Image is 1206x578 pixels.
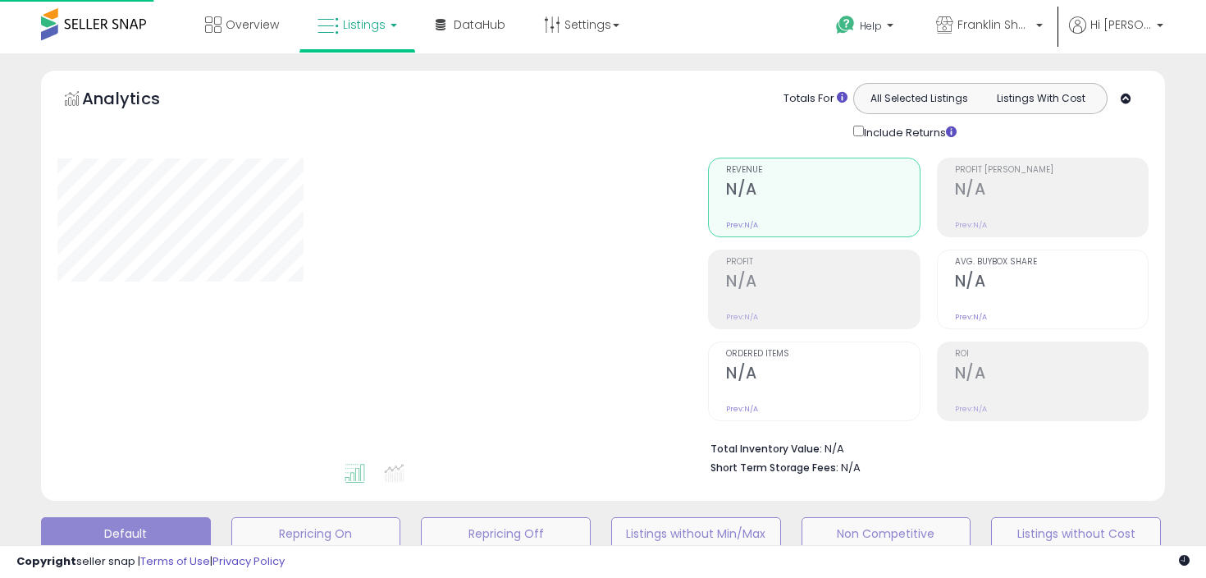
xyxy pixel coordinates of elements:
a: Hi [PERSON_NAME] [1069,16,1163,53]
h2: N/A [955,364,1148,386]
span: Ordered Items [726,350,919,359]
span: N/A [841,460,861,475]
strong: Copyright [16,553,76,569]
span: Profit [PERSON_NAME] [955,166,1148,175]
div: Include Returns [841,122,976,141]
span: Profit [726,258,919,267]
small: Prev: N/A [955,404,987,414]
span: Franklin Shops [957,16,1031,33]
span: Listings [343,16,386,33]
h2: N/A [955,272,1148,294]
small: Prev: N/A [955,220,987,230]
span: Help [860,19,882,33]
button: Listings without Cost [991,517,1161,550]
b: Short Term Storage Fees: [710,461,838,475]
span: Hi [PERSON_NAME] [1090,16,1152,33]
i: Get Help [835,15,856,35]
span: Revenue [726,166,919,175]
a: Privacy Policy [212,553,285,569]
small: Prev: N/A [726,220,758,230]
button: Listings without Min/Max [611,517,781,550]
small: Prev: N/A [955,312,987,322]
button: Default [41,517,211,550]
span: ROI [955,350,1148,359]
button: Listings With Cost [980,88,1102,109]
h2: N/A [726,364,919,386]
h2: N/A [955,180,1148,202]
a: Help [823,2,910,53]
a: Terms of Use [140,553,210,569]
button: All Selected Listings [858,88,980,109]
button: Repricing On [231,517,401,550]
small: Prev: N/A [726,312,758,322]
button: Repricing Off [421,517,591,550]
h2: N/A [726,272,919,294]
button: Non Competitive [802,517,971,550]
div: seller snap | | [16,554,285,570]
span: Overview [226,16,279,33]
h2: N/A [726,180,919,202]
h5: Analytics [82,87,192,114]
li: N/A [710,438,1136,457]
div: Totals For [783,91,847,107]
span: DataHub [454,16,505,33]
small: Prev: N/A [726,404,758,414]
b: Total Inventory Value: [710,442,822,456]
span: Avg. Buybox Share [955,258,1148,267]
